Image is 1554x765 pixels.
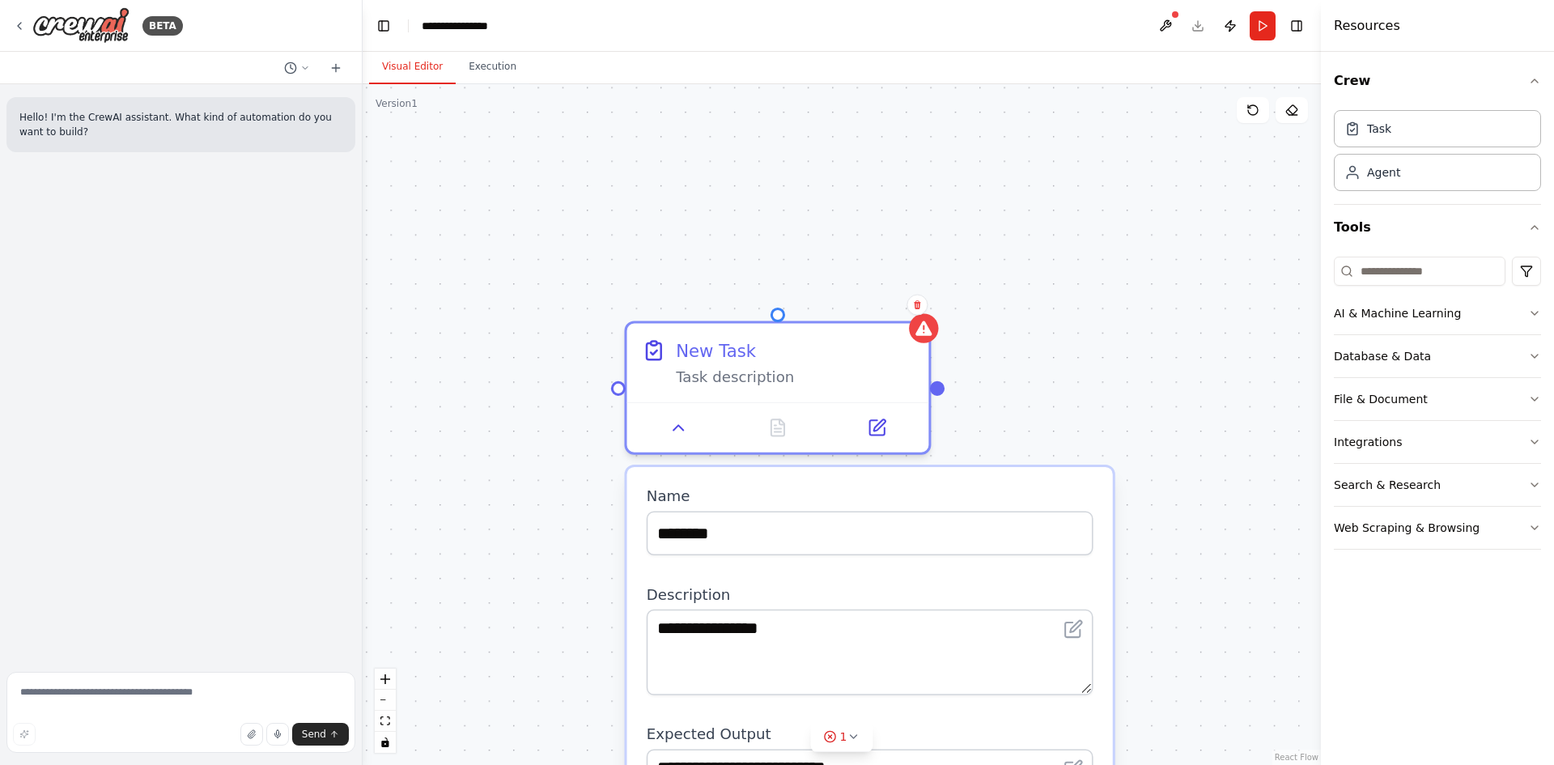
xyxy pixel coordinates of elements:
[1334,391,1428,407] div: File & Document
[1334,477,1441,493] div: Search & Research
[1334,378,1541,420] button: File & Document
[811,722,873,752] button: 1
[292,723,349,746] button: Send
[266,723,289,746] button: Click to speak your automation idea
[375,669,396,753] div: React Flow controls
[19,110,342,139] p: Hello! I'm the CrewAI assistant. What kind of automation do you want to build?
[142,16,183,36] div: BETA
[1334,421,1541,463] button: Integrations
[906,295,928,316] button: Delete node
[1059,614,1088,644] button: Open in editor
[1334,104,1541,204] div: Crew
[1334,464,1541,506] button: Search & Research
[1334,205,1541,250] button: Tools
[1275,753,1318,762] a: React Flow attribution
[240,723,263,746] button: Upload files
[1334,292,1541,334] button: AI & Machine Learning
[726,413,830,442] button: No output available
[647,487,1093,506] label: Name
[375,690,396,711] button: zoom out
[376,97,418,110] div: Version 1
[647,725,1093,744] label: Expected Output
[1367,164,1400,181] div: Agent
[834,413,919,442] button: Open in side panel
[32,7,129,44] img: Logo
[278,58,316,78] button: Switch to previous chat
[1334,348,1431,364] div: Database & Data
[375,732,396,753] button: toggle interactivity
[369,50,456,84] button: Visual Editor
[676,338,756,363] div: New Task
[1334,305,1461,321] div: AI & Machine Learning
[1367,121,1391,137] div: Task
[1285,15,1308,37] button: Hide right sidebar
[647,584,1093,604] label: Description
[1334,335,1541,377] button: Database & Data
[1334,16,1400,36] h4: Resources
[1334,507,1541,549] button: Web Scraping & Browsing
[302,728,326,741] span: Send
[375,711,396,732] button: fit view
[323,58,349,78] button: Start a new chat
[1334,434,1402,450] div: Integrations
[1334,520,1480,536] div: Web Scraping & Browsing
[840,729,847,745] span: 1
[456,50,529,84] button: Execution
[676,368,914,387] div: Task description
[422,18,503,34] nav: breadcrumb
[375,669,396,690] button: zoom in
[13,723,36,746] button: Improve this prompt
[372,15,395,37] button: Hide left sidebar
[1334,250,1541,563] div: Tools
[1334,58,1541,104] button: Crew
